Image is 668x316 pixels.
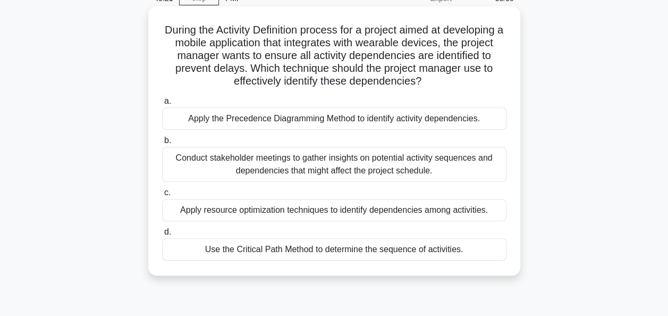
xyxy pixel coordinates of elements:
[164,227,171,236] span: d.
[162,107,506,130] div: Apply the Precedence Diagramming Method to identify activity dependencies.
[161,23,508,88] h5: During the Activity Definition process for a project aimed at developing a mobile application tha...
[164,96,171,105] span: a.
[164,136,171,145] span: b.
[164,188,171,197] span: c.
[162,238,506,261] div: Use the Critical Path Method to determine the sequence of activities.
[162,147,506,182] div: Conduct stakeholder meetings to gather insights on potential activity sequences and dependencies ...
[162,199,506,221] div: Apply resource optimization techniques to identify dependencies among activities.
